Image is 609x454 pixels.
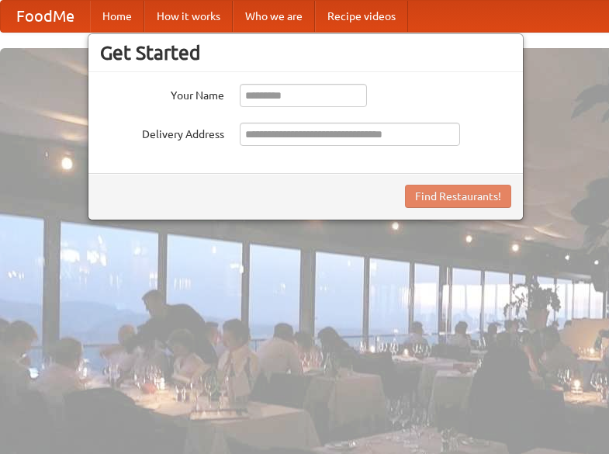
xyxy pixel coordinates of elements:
[90,1,144,32] a: Home
[315,1,408,32] a: Recipe videos
[100,41,511,64] h3: Get Started
[100,123,224,142] label: Delivery Address
[1,1,90,32] a: FoodMe
[100,84,224,103] label: Your Name
[233,1,315,32] a: Who we are
[405,185,511,208] button: Find Restaurants!
[144,1,233,32] a: How it works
